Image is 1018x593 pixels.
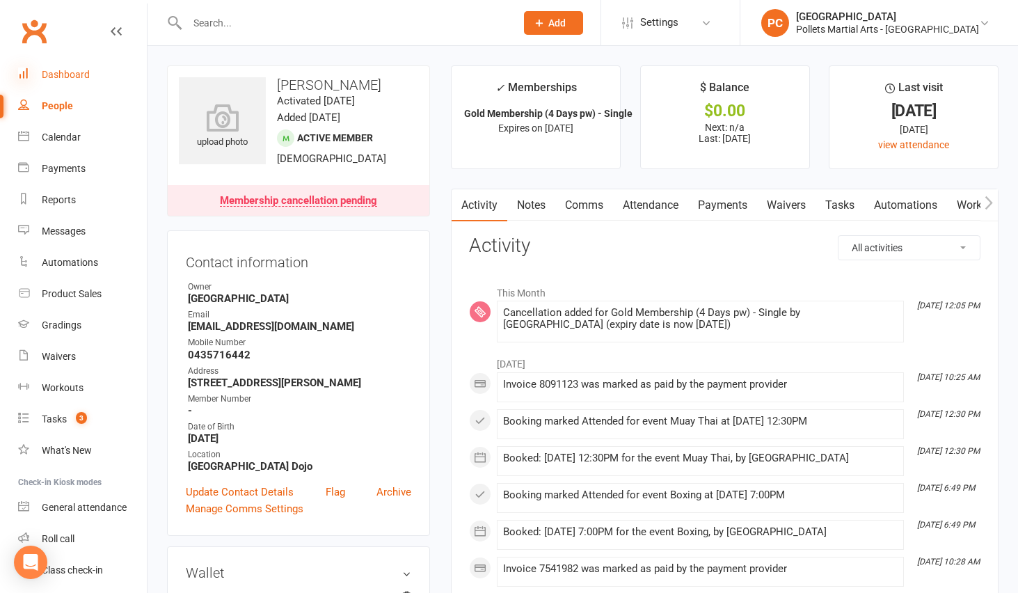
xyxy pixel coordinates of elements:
[842,104,985,118] div: [DATE]
[555,189,613,221] a: Comms
[42,69,90,80] div: Dashboard
[503,307,898,331] div: Cancellation added for Gold Membership (4 Days pw) - Single by [GEOGRAPHIC_DATA] (expiry date is ...
[42,100,73,111] div: People
[18,247,147,278] a: Automations
[917,446,980,456] i: [DATE] 12:30 PM
[277,95,355,107] time: Activated [DATE]
[757,189,816,221] a: Waivers
[864,189,947,221] a: Automations
[700,79,749,104] div: $ Balance
[18,404,147,435] a: Tasks 3
[42,413,67,425] div: Tasks
[42,533,74,544] div: Roll call
[42,163,86,174] div: Payments
[947,189,1013,221] a: Workouts
[469,235,980,257] h3: Activity
[376,484,411,500] a: Archive
[188,393,411,406] div: Member Number
[188,377,411,389] strong: [STREET_ADDRESS][PERSON_NAME]
[18,153,147,184] a: Payments
[277,111,340,124] time: Added [DATE]
[188,292,411,305] strong: [GEOGRAPHIC_DATA]
[464,108,633,119] strong: Gold Membership (4 Days pw) - Single
[917,483,975,493] i: [DATE] 6:49 PM
[842,122,985,137] div: [DATE]
[507,189,555,221] a: Notes
[452,189,507,221] a: Activity
[878,139,949,150] a: view attendance
[179,104,266,150] div: upload photo
[548,17,566,29] span: Add
[42,226,86,237] div: Messages
[688,189,757,221] a: Payments
[18,278,147,310] a: Product Sales
[76,412,87,424] span: 3
[188,420,411,434] div: Date of Birth
[42,382,83,393] div: Workouts
[917,520,975,530] i: [DATE] 6:49 PM
[503,563,898,575] div: Invoice 7541982 was marked as paid by the payment provider
[42,445,92,456] div: What's New
[469,349,980,372] li: [DATE]
[188,460,411,473] strong: [GEOGRAPHIC_DATA] Dojo
[796,10,979,23] div: [GEOGRAPHIC_DATA]
[503,416,898,427] div: Booking marked Attended for event Muay Thai at [DATE] 12:30PM
[495,79,577,104] div: Memberships
[42,351,76,362] div: Waivers
[640,7,678,38] span: Settings
[469,278,980,301] li: This Month
[18,122,147,153] a: Calendar
[326,484,345,500] a: Flag
[18,310,147,341] a: Gradings
[179,77,418,93] h3: [PERSON_NAME]
[653,122,797,144] p: Next: n/a Last: [DATE]
[42,194,76,205] div: Reports
[503,452,898,464] div: Booked: [DATE] 12:30PM for the event Muay Thai, by [GEOGRAPHIC_DATA]
[17,14,51,49] a: Clubworx
[186,500,303,517] a: Manage Comms Settings
[917,557,980,567] i: [DATE] 10:28 AM
[885,79,943,104] div: Last visit
[42,257,98,268] div: Automations
[917,409,980,419] i: [DATE] 12:30 PM
[42,288,102,299] div: Product Sales
[917,301,980,310] i: [DATE] 12:05 PM
[917,372,980,382] i: [DATE] 10:25 AM
[42,132,81,143] div: Calendar
[188,336,411,349] div: Mobile Number
[188,320,411,333] strong: [EMAIL_ADDRESS][DOMAIN_NAME]
[186,565,411,580] h3: Wallet
[188,308,411,322] div: Email
[18,59,147,90] a: Dashboard
[297,132,373,143] span: Active member
[613,189,688,221] a: Attendance
[188,448,411,461] div: Location
[42,319,81,331] div: Gradings
[188,349,411,361] strong: 0435716442
[503,379,898,390] div: Invoice 8091123 was marked as paid by the payment provider
[18,216,147,247] a: Messages
[18,184,147,216] a: Reports
[188,365,411,378] div: Address
[18,555,147,586] a: Class kiosk mode
[18,523,147,555] a: Roll call
[188,432,411,445] strong: [DATE]
[495,81,504,95] i: ✓
[503,489,898,501] div: Booking marked Attended for event Boxing at [DATE] 7:00PM
[18,341,147,372] a: Waivers
[18,435,147,466] a: What's New
[653,104,797,118] div: $0.00
[796,23,979,35] div: Pollets Martial Arts - [GEOGRAPHIC_DATA]
[14,546,47,579] div: Open Intercom Messenger
[277,152,386,165] span: [DEMOGRAPHIC_DATA]
[18,372,147,404] a: Workouts
[18,492,147,523] a: General attendance kiosk mode
[503,526,898,538] div: Booked: [DATE] 7:00PM for the event Boxing, by [GEOGRAPHIC_DATA]
[18,90,147,122] a: People
[188,280,411,294] div: Owner
[42,502,127,513] div: General attendance
[188,404,411,417] strong: -
[186,484,294,500] a: Update Contact Details
[524,11,583,35] button: Add
[42,564,103,576] div: Class check-in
